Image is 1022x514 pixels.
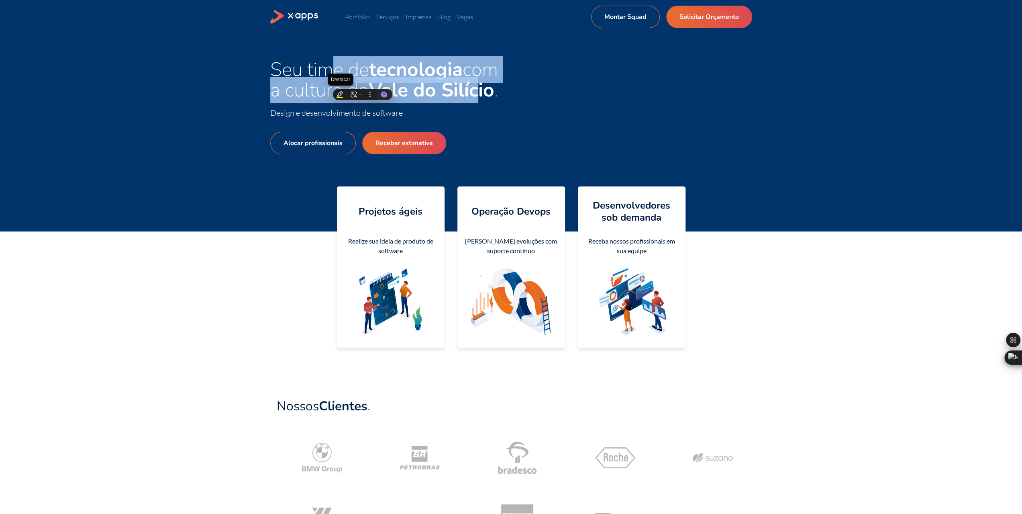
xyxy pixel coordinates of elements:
[270,132,356,154] a: Alocar profissionais
[345,13,370,21] a: Portfólio
[584,199,679,223] h4: Desenvolvedores sob demanda
[277,399,370,417] a: NossosClientes
[471,205,551,217] h4: Operação Devops
[319,397,367,415] strong: Clientes
[359,205,422,217] h4: Projetos ágeis
[277,397,367,415] span: Nossos
[376,13,399,21] a: Serviços
[406,13,432,21] a: Imprensa
[464,236,559,256] div: [PERSON_NAME] evoluções com suporte contínuo
[666,6,752,28] a: Solicitar Orçamento
[343,236,438,256] div: Realize sua ideia de produto de software
[457,13,473,21] a: Vagas
[369,77,494,103] strong: Vale do Silício
[591,6,660,28] a: Montar Squad
[362,132,446,154] a: Receber estimativa
[270,56,498,103] span: Seu time de com a cultura do
[438,13,451,21] a: Blog
[369,56,463,83] strong: tecnologia
[584,236,679,256] div: Receba nossos profissionais em sua equipe
[270,108,403,118] span: Design e desenvolvimento de software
